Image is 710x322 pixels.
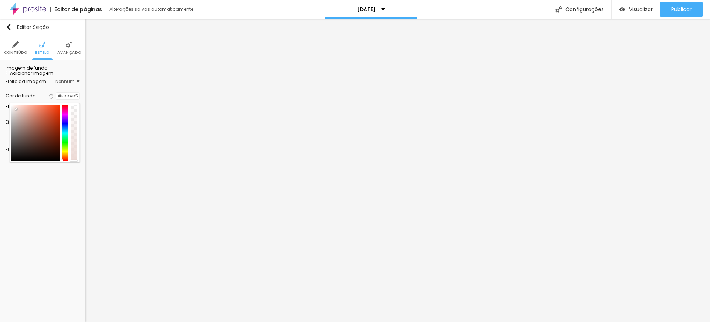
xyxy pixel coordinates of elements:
p: [DATE] [357,7,376,12]
span: Avançado [57,51,81,54]
div: Editar Seção [6,24,49,30]
div: Efeito superior [6,120,37,125]
span: Estilo [35,51,50,54]
span: Conteúdo [4,51,27,54]
img: Icone [12,41,19,48]
img: Icone [555,6,562,13]
span: Visualizar [629,6,653,12]
button: Publicar [660,2,703,17]
span: Adicionar imagem [6,70,53,76]
img: view-1.svg [619,6,625,13]
img: Icone [66,41,72,48]
span: Publicar [671,6,692,12]
button: Visualizar [612,2,660,17]
div: Editor de páginas [50,7,102,12]
img: Icone [6,24,11,30]
div: Imagem de fundo [6,66,80,70]
span: Nenhum [55,79,80,84]
div: Cor de fundo [6,94,35,98]
div: Efeito inferior [6,147,34,152]
img: Icone [6,70,10,75]
div: Efeitos de fundo [6,104,80,109]
iframe: Editor [85,19,710,322]
div: Alterações salvas automaticamente [109,7,195,11]
div: Efeito da Imagem [6,79,55,84]
img: Icone [39,41,45,48]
